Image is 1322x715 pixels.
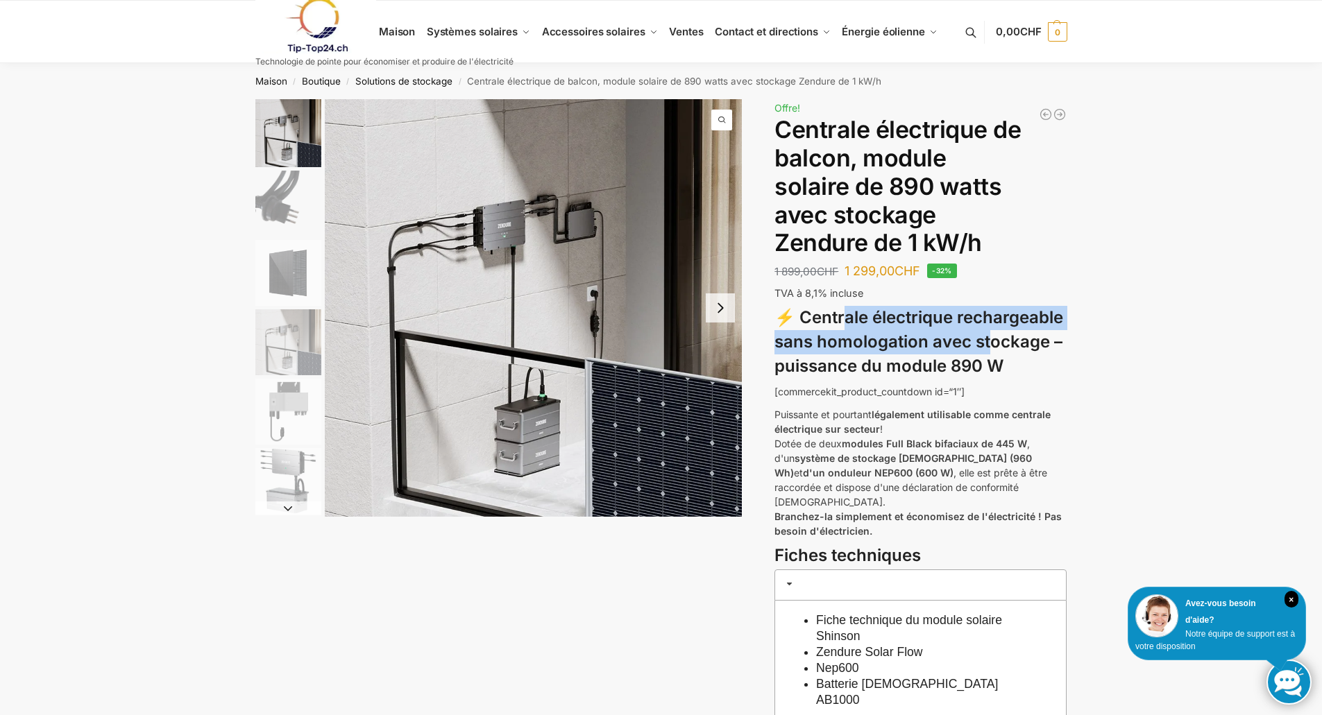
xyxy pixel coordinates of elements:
button: Diapositive suivante [255,501,321,515]
font: Contact et directions [715,25,818,38]
font: ! [880,423,883,435]
font: -32% [932,266,952,275]
li: 4 / 6 [252,307,321,377]
font: Offre! [774,102,800,114]
font: , d'un [774,438,1030,464]
font: d'un onduleur NEP600 (600 W) [803,467,954,479]
i: Fermer [1285,591,1298,608]
font: TVA à 8,1% incluse [774,287,863,299]
a: 0,00CHF 0 [996,11,1067,53]
font: Puissante et pourtant [774,408,872,420]
img: Maysun [255,240,321,306]
a: Batterie [DEMOGRAPHIC_DATA] AB1000 [816,677,998,707]
font: Ventes [669,25,703,38]
font: système de stockage [DEMOGRAPHIC_DATA] (960 Wh) [774,452,1032,479]
a: Nep600 [816,661,859,675]
a: Fiche technique du module solaire Shinson [816,613,1002,643]
img: Stockage par batterie à flux solaire Zendure pour centrales électriques de balcon [255,99,321,167]
img: Câble de connexion - 3 mètres_Prise suisse [255,171,321,236]
font: légalement utilisable comme centrale électrique sur secteur [774,408,1051,435]
nav: Fil d'Ariane [230,63,1092,99]
a: Stockage par batterie à flux solaire Znedure pour centrales électriques de balconStockage par bat... [325,99,743,517]
img: Service client [1135,594,1178,637]
a: Centrale électrique rechargeable avec stockage de 4 kW et 8 modules solaires de 3600 watts [1053,107,1067,121]
a: Accessoires solaires [536,1,663,63]
font: Énergie éolienne [842,25,924,38]
img: Stockage par batterie à flux solaire Zendure pour centrales électriques de balcon [255,309,321,375]
font: / [346,77,349,86]
font: / [293,77,296,86]
font: modules Full Black bifaciaux de 445 W [842,438,1027,449]
font: 1 299,00 [845,264,895,278]
font: Notre équipe de support est à votre disposition [1135,629,1295,651]
li: 6 / 6 [252,446,321,515]
font: , elle est prête à être raccordée et dispose d'une déclaration de conformité [DEMOGRAPHIC_DATA]. [774,467,1047,508]
li: 3 / 6 [252,238,321,307]
img: micro-onduleur nep 600 W [255,379,321,445]
span: 0 [1048,22,1067,42]
font: Centrale électrique de balcon, module solaire de 890 watts avec stockage Zendure de 1 kW/h [774,115,1021,257]
img: Stockage par batterie à flux solaire Zendure pour centrales électriques de balcon [325,99,743,517]
font: CHF [817,265,838,278]
font: Dotée de deux [774,438,842,449]
font: Accessoires solaires [542,25,645,38]
a: Maison [255,76,287,87]
font: [commercekit_product_countdown id=“1″] [774,386,965,397]
span: 0,00 [996,25,1041,38]
font: Centrale électrique de balcon, module solaire de 890 watts avec stockage Zendure de 1 kW/h [467,76,881,87]
font: × [1289,595,1294,605]
button: Diapositive suivante [706,293,735,322]
a: Centrale électrique de balcon, module solaire de 890 watts avec stockage Zendure de 2 kW/h [1039,107,1053,121]
a: Zendure Solar Flow [816,645,923,659]
li: 1 / 6 [252,99,321,169]
font: / [459,77,461,86]
font: et [794,467,803,479]
a: Boutique [302,76,341,87]
li: 1 / 6 [325,99,743,517]
a: Contact et directions [709,1,836,63]
font: 1 899,00 [774,265,817,278]
a: Solutions de stockage [355,76,452,87]
li: 5 / 6 [252,377,321,446]
font: Avez-vous besoin d'aide? [1185,598,1256,625]
span: CHF [1020,25,1042,38]
font: Fiches techniques [774,545,921,565]
font: CHF [895,264,920,278]
font: ⚡ Centrale électrique rechargeable sans homologation avec stockage – puissance du module 890 W [774,307,1063,376]
img: Zendure Solaflow [255,448,321,514]
li: 2 / 6 [252,169,321,238]
font: Branchez-la simplement et économisez de l'électricité ! Pas besoin d'électricien. [774,510,1062,537]
a: Énergie éolienne [836,1,943,63]
font: Technologie de pointe pour économiser et produire de l'électricité [255,56,514,67]
a: Ventes [663,1,709,63]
